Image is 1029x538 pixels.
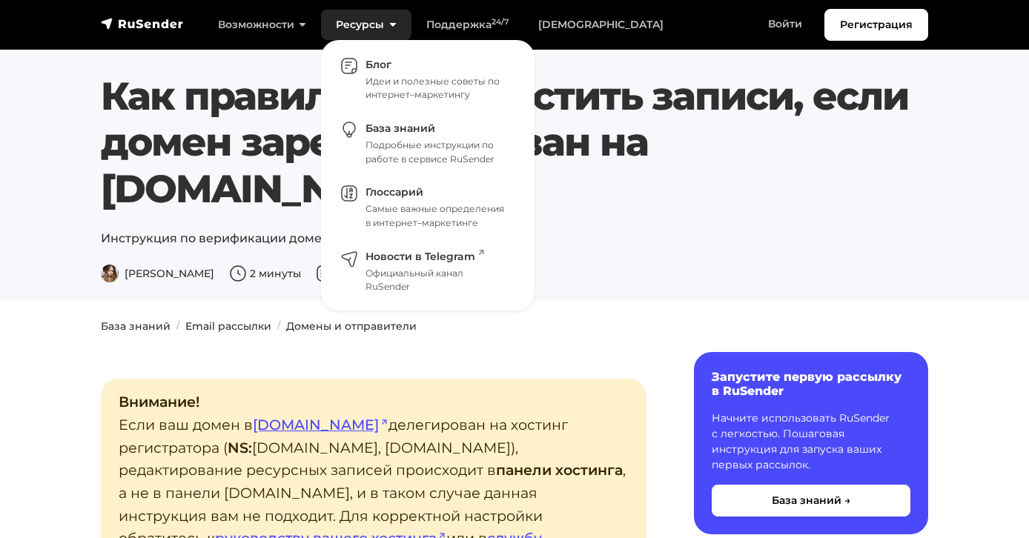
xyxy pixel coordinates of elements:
[101,16,184,31] img: RuSender
[253,416,388,434] a: [DOMAIN_NAME]
[365,267,509,294] div: Официальный канал RuSender
[203,10,321,40] a: Возможности
[712,370,910,398] h6: Запустите первую рассылку в RuSender
[286,319,417,333] a: Домены и отправители
[365,139,509,166] div: Подробные инструкции по работе в сервисе RuSender
[229,267,301,280] span: 2 минуты
[365,75,509,102] div: Идеи и полезные советы по интернет–маркетингу
[101,319,171,333] a: База знаний
[328,239,527,303] a: Новости в Telegram Официальный канал RuSender
[328,47,527,111] a: Блог Идеи и полезные советы по интернет–маркетингу
[316,265,334,282] img: Дата публикации
[365,185,423,199] span: Глоссарий
[365,122,435,135] span: База знаний
[411,10,523,40] a: Поддержка24/7
[101,230,928,248] p: Инструкция по верификации домена
[365,58,391,71] span: Блог
[119,393,199,411] strong: Внимание!
[712,485,910,517] button: База знаний →
[365,250,484,263] span: Новости в Telegram
[321,10,411,40] a: Ресурсы
[92,319,937,334] nav: breadcrumb
[328,111,527,175] a: База знаний Подробные инструкции по работе в сервисе RuSender
[101,73,928,212] h1: Как правильно разместить записи, если домен зарегистрирован на [DOMAIN_NAME]
[523,10,678,40] a: [DEMOGRAPHIC_DATA]
[492,17,509,27] sup: 24/7
[496,461,623,479] strong: панели хостинга
[316,267,373,280] span: [DATE]
[328,176,527,239] a: Глоссарий Самые важные определения в интернет–маркетинге
[185,319,271,333] a: Email рассылки
[694,352,928,534] a: Запустите первую рассылку в RuSender Начните использовать RuSender с легкостью. Пошаговая инструк...
[712,411,910,473] p: Начните использовать RuSender с легкостью. Пошаговая инструкция для запуска ваших первых рассылок.
[824,9,928,41] a: Регистрация
[229,265,247,282] img: Время чтения
[753,9,817,39] a: Войти
[228,439,252,456] strong: NS:
[365,202,509,230] div: Самые важные определения в интернет–маркетинге
[101,267,214,280] span: [PERSON_NAME]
